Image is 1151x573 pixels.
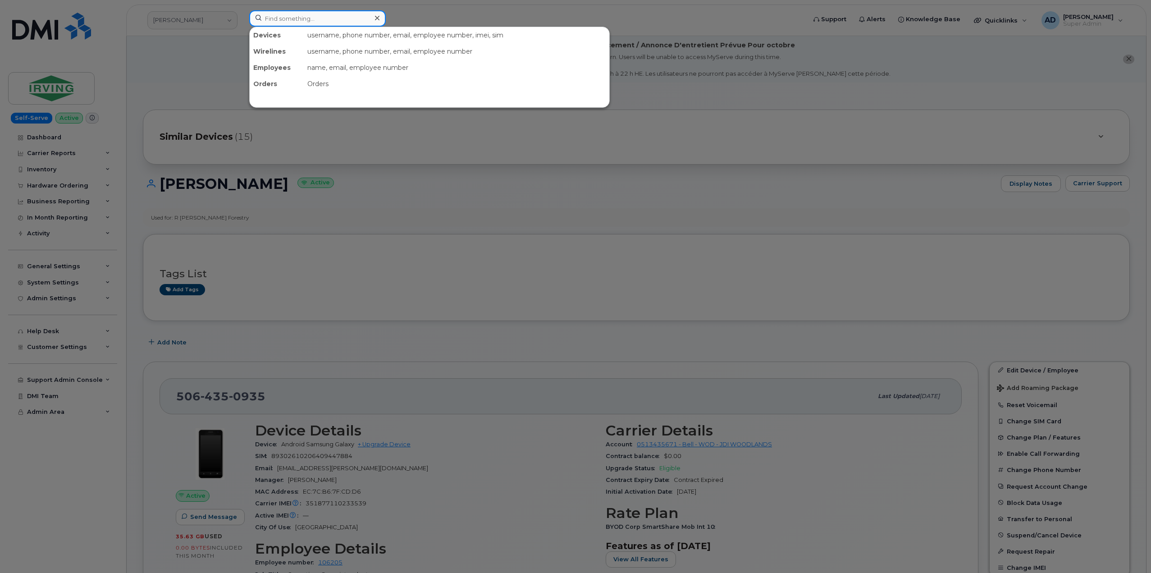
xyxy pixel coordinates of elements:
[304,27,609,43] div: username, phone number, email, employee number, imei, sim
[250,43,304,60] div: Wirelines
[304,43,609,60] div: username, phone number, email, employee number
[250,76,304,92] div: Orders
[304,60,609,76] div: name, email, employee number
[250,27,304,43] div: Devices
[250,60,304,76] div: Employees
[304,76,609,92] div: Orders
